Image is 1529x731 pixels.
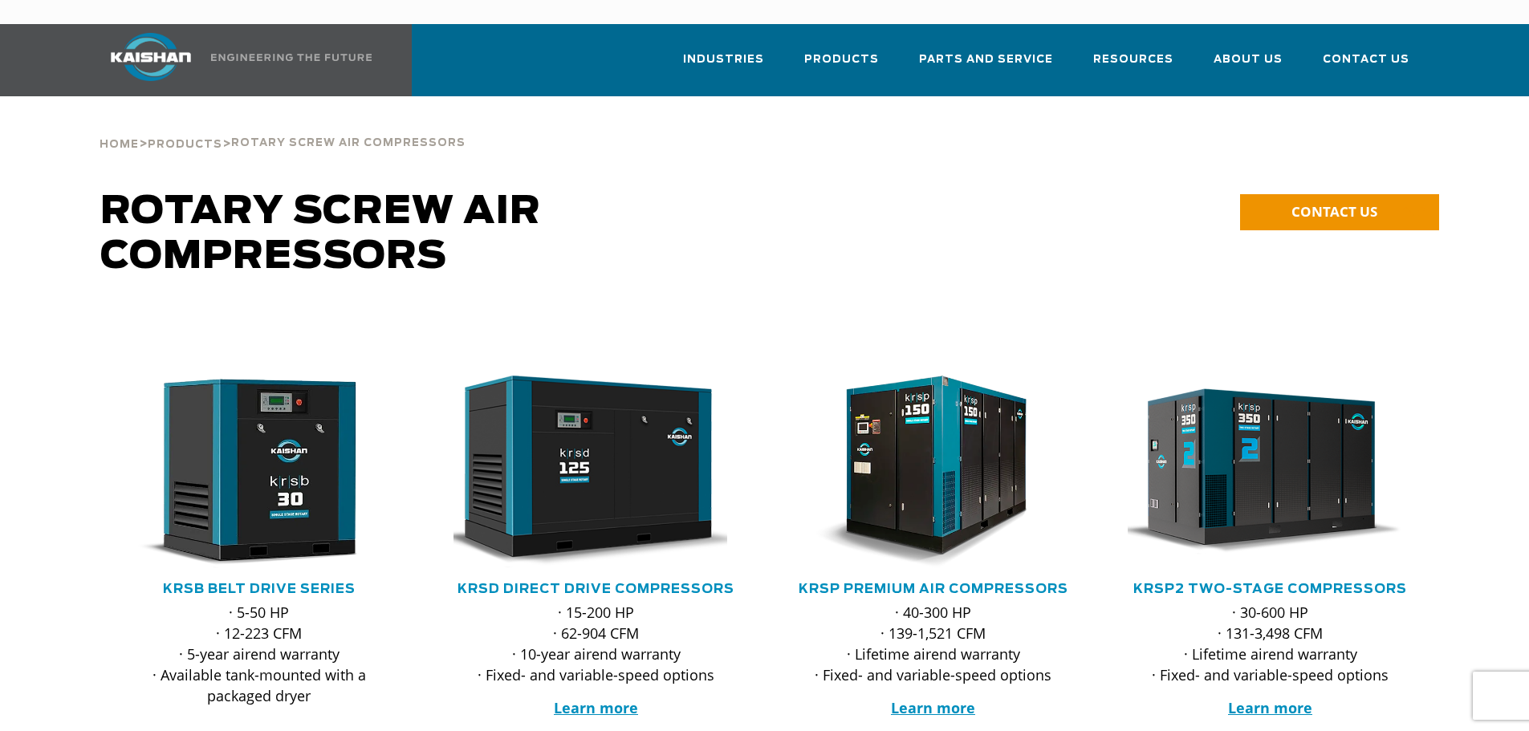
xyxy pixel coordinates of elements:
span: Products [804,51,879,69]
div: krsd125 [453,376,739,568]
a: CONTACT US [1240,194,1439,230]
p: · 30-600 HP · 131-3,498 CFM · Lifetime airend warranty · Fixed- and variable-speed options [1128,602,1413,685]
span: Contact Us [1323,51,1409,69]
a: Parts and Service [919,39,1053,93]
a: KRSP2 Two-Stage Compressors [1133,583,1407,595]
img: Engineering the future [211,54,372,61]
span: About Us [1214,51,1283,69]
img: krsp150 [779,376,1064,568]
span: Rotary Screw Air Compressors [100,193,541,276]
div: krsp350 [1128,376,1413,568]
img: krsp350 [1116,376,1401,568]
span: Products [148,140,222,150]
span: Home [100,140,139,150]
a: Learn more [554,698,638,717]
div: > > [100,96,466,157]
a: Learn more [1228,698,1312,717]
a: Products [148,136,222,151]
span: Resources [1093,51,1173,69]
span: Parts and Service [919,51,1053,69]
a: Products [804,39,879,93]
span: Rotary Screw Air Compressors [231,138,466,148]
a: Resources [1093,39,1173,93]
a: Learn more [891,698,975,717]
img: krsb30 [104,376,390,568]
p: · 40-300 HP · 139-1,521 CFM · Lifetime airend warranty · Fixed- and variable-speed options [791,602,1076,685]
a: Kaishan USA [91,24,375,96]
a: KRSP Premium Air Compressors [799,583,1068,595]
img: krsd125 [441,376,727,568]
p: · 15-200 HP · 62-904 CFM · 10-year airend warranty · Fixed- and variable-speed options [453,602,739,685]
a: Home [100,136,139,151]
a: KRSD Direct Drive Compressors [457,583,734,595]
a: KRSB Belt Drive Series [163,583,356,595]
img: kaishan logo [91,33,211,81]
span: Industries [683,51,764,69]
div: krsp150 [791,376,1076,568]
div: krsb30 [116,376,402,568]
span: CONTACT US [1291,202,1377,221]
a: Contact Us [1323,39,1409,93]
a: About Us [1214,39,1283,93]
a: Industries [683,39,764,93]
